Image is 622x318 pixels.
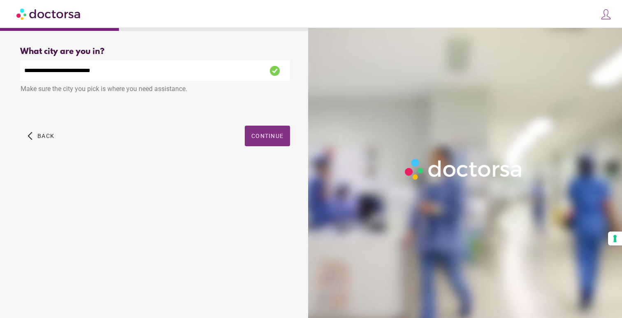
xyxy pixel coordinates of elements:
[24,126,58,146] button: arrow_back_ios Back
[245,126,290,146] button: Continue
[251,133,283,139] span: Continue
[16,5,81,23] img: Doctorsa.com
[600,9,612,20] img: icons8-customer-100.png
[37,133,54,139] span: Back
[608,231,622,246] button: Your consent preferences for tracking technologies
[20,81,290,99] div: Make sure the city you pick is where you need assistance.
[402,155,526,183] img: Logo-Doctorsa-trans-White-partial-flat.png
[20,47,290,56] div: What city are you in?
